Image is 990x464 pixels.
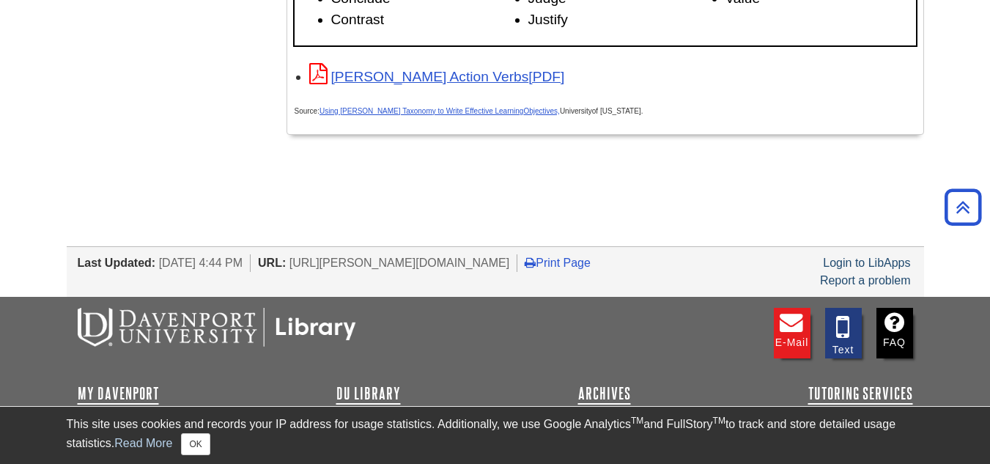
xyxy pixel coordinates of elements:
span: URL: [258,257,286,269]
sup: TM [713,416,725,426]
li: Justify [528,10,712,31]
a: E-mail [774,308,810,358]
a: Print Page [525,257,591,269]
a: Link opens in new window [309,69,565,84]
span: Source: [295,107,524,115]
a: Objectives, [523,101,559,117]
a: FAQ [876,308,913,358]
a: Login to LibApps [823,257,910,269]
span: Last Updated: [78,257,156,269]
a: Tutoring Services [808,385,913,402]
span: Objectives, [523,107,559,115]
sup: TM [631,416,643,426]
span: [URL][PERSON_NAME][DOMAIN_NAME] [289,257,510,269]
a: Using [PERSON_NAME] Taxonomy to Write Effective Learning [319,107,523,115]
span: of [US_STATE]. [592,107,643,115]
li: Contrast [331,10,514,31]
a: DU Library [336,385,401,402]
span: University [560,107,592,115]
button: Close [181,433,210,455]
a: Archives [578,385,631,402]
a: Read More [114,437,172,449]
a: Back to Top [939,197,986,217]
a: Text [825,308,862,358]
span: [DATE] 4:44 PM [159,257,243,269]
img: DU Libraries [78,308,356,346]
div: This site uses cookies and records your IP address for usage statistics. Additionally, we use Goo... [67,416,924,455]
a: My Davenport [78,385,159,402]
a: Report a problem [820,274,911,287]
i: Print Page [525,257,536,268]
